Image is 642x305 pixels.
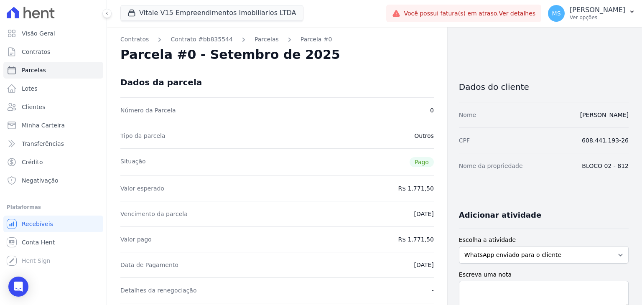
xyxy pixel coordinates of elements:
dd: R$ 1.771,50 [398,184,433,193]
a: Parcela #0 [301,35,332,44]
dt: Número da Parcela [120,106,176,114]
span: MS [552,10,561,16]
p: [PERSON_NAME] [570,6,625,14]
div: Plataformas [7,202,100,212]
span: Pago [410,157,434,167]
div: Open Intercom Messenger [8,277,28,297]
dt: Vencimento da parcela [120,210,188,218]
a: Parcelas [3,62,103,79]
span: Recebíveis [22,220,53,228]
dd: BLOCO 02 - 812 [582,162,629,170]
span: Crédito [22,158,43,166]
span: Visão Geral [22,29,55,38]
dt: CPF [459,136,470,145]
span: Lotes [22,84,38,93]
dt: Tipo da parcela [120,132,166,140]
dt: Nome [459,111,476,119]
dd: [DATE] [414,210,433,218]
button: Vitale V15 Empreendimentos Imobiliarios LTDA [120,5,303,21]
dt: Valor esperado [120,184,164,193]
label: Escreva uma nota [459,270,629,279]
a: Recebíveis [3,216,103,232]
dd: - [432,286,434,295]
dd: [DATE] [414,261,433,269]
p: Ver opções [570,14,625,21]
span: Negativação [22,176,59,185]
h3: Dados do cliente [459,82,629,92]
a: Visão Geral [3,25,103,42]
dt: Detalhes da renegociação [120,286,197,295]
dt: Valor pago [120,235,152,244]
a: Crédito [3,154,103,170]
a: [PERSON_NAME] [580,112,629,118]
h2: Parcela #0 - Setembro de 2025 [120,47,340,62]
a: Negativação [3,172,103,189]
span: Contratos [22,48,50,56]
span: Parcelas [22,66,46,74]
dt: Data de Pagamento [120,261,178,269]
a: Parcelas [255,35,279,44]
a: Lotes [3,80,103,97]
button: MS [PERSON_NAME] Ver opções [541,2,642,25]
dd: R$ 1.771,50 [398,235,433,244]
span: Minha Carteira [22,121,65,130]
dd: Outros [414,132,434,140]
a: Conta Hent [3,234,103,251]
span: Clientes [22,103,45,111]
nav: Breadcrumb [120,35,434,44]
dt: Situação [120,157,146,167]
div: Dados da parcela [120,77,202,87]
span: Conta Hent [22,238,55,247]
label: Escolha a atividade [459,236,629,244]
a: Contratos [120,35,149,44]
dd: 608.441.193-26 [582,136,629,145]
a: Contrato #bb835544 [171,35,233,44]
dt: Nome da propriedade [459,162,523,170]
dd: 0 [430,106,434,114]
span: Você possui fatura(s) em atraso. [404,9,535,18]
h3: Adicionar atividade [459,210,541,220]
span: Transferências [22,140,64,148]
a: Clientes [3,99,103,115]
a: Minha Carteira [3,117,103,134]
a: Transferências [3,135,103,152]
a: Ver detalhes [499,10,536,17]
a: Contratos [3,43,103,60]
